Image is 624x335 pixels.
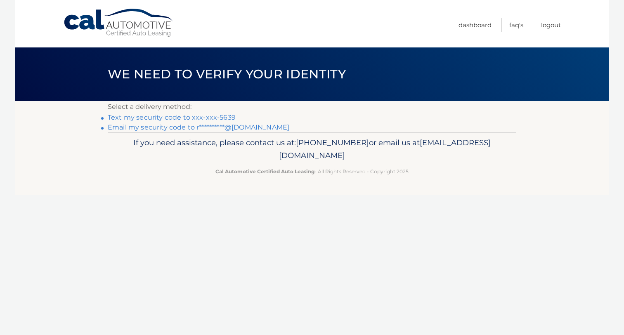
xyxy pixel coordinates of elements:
[296,138,369,147] span: [PHONE_NUMBER]
[108,123,289,131] a: Email my security code to r**********@[DOMAIN_NAME]
[108,113,236,121] a: Text my security code to xxx-xxx-5639
[108,66,346,82] span: We need to verify your identity
[215,168,314,175] strong: Cal Automotive Certified Auto Leasing
[63,8,175,38] a: Cal Automotive
[108,101,516,113] p: Select a delivery method:
[459,18,492,32] a: Dashboard
[509,18,523,32] a: FAQ's
[541,18,561,32] a: Logout
[113,136,511,163] p: If you need assistance, please contact us at: or email us at
[113,167,511,176] p: - All Rights Reserved - Copyright 2025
